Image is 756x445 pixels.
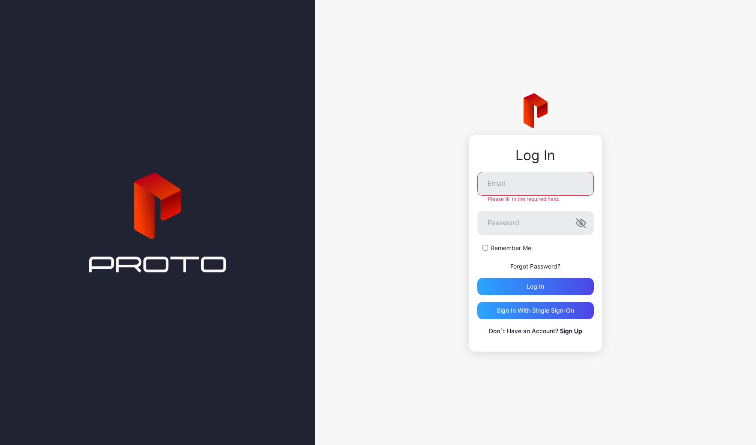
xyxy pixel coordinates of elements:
[527,283,544,290] div: Log in
[477,278,594,295] button: Log in
[477,326,594,336] p: Don`t Have an Account?
[576,218,586,228] button: Password
[477,302,594,319] button: Sign in With Single Sign-On
[477,196,594,203] div: Please fill in the required field.
[491,244,531,252] label: Remember Me
[477,172,594,196] input: Email
[510,263,560,270] a: Forgot Password?
[477,148,594,163] div: Log In
[497,307,574,314] div: Sign in With Single Sign-On
[477,211,594,235] input: Password
[560,327,582,334] a: Sign Up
